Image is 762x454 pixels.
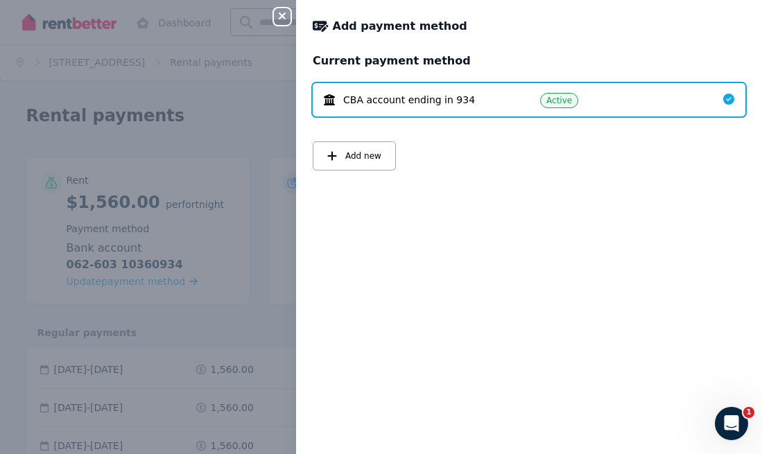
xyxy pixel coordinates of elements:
[313,53,745,69] h2: Current payment method
[715,407,748,440] iframe: Intercom live chat
[345,150,381,161] span: Add new
[333,18,467,35] span: Add payment method
[343,93,475,107] span: CBA account ending in 934
[546,95,572,106] span: Active
[313,141,396,171] button: Add new
[743,407,754,418] span: 1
